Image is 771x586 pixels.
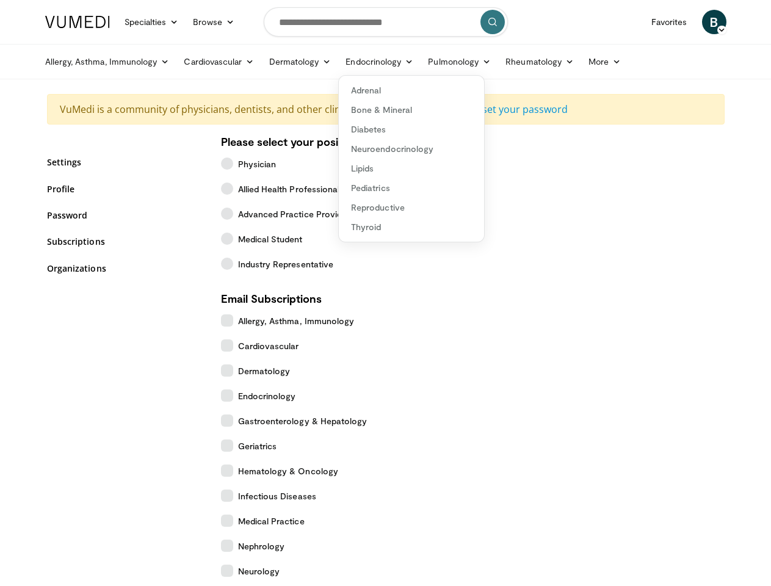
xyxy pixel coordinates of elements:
a: Allergy, Asthma, Immunology [38,49,177,74]
span: Medical Practice [238,515,305,527]
a: Rheumatology [498,49,581,74]
span: Advanced Practice Provider (APP) [238,208,374,220]
a: Lipids [339,159,484,178]
a: B [702,10,726,34]
span: Neurology [238,565,280,577]
span: Dermatology [238,364,291,377]
span: Endocrinology [238,389,296,402]
a: Settings [47,156,203,168]
span: Medical Student [238,233,303,245]
span: Nephrology [238,540,285,552]
a: Favorites [644,10,695,34]
strong: Email Subscriptions [221,292,322,305]
span: Gastroenterology & Hepatology [238,414,367,427]
span: Hematology & Oncology [238,465,338,477]
a: Bone & Mineral [339,100,484,120]
a: Specialties [117,10,186,34]
a: Dermatology [262,49,339,74]
a: Password [47,209,203,222]
div: VuMedi is a community of physicians, dentists, and other clinical professionals. [47,94,725,125]
a: Subscriptions [47,235,203,248]
a: Adrenal [339,81,484,100]
span: Allergy, Asthma, Immunology [238,314,355,327]
a: Profile [47,183,203,195]
span: Cardiovascular [238,339,299,352]
a: Cardiovascular [176,49,261,74]
a: Click here to set your password [423,103,568,116]
a: Reproductive [339,198,484,217]
a: Pediatrics [339,178,484,198]
strong: Please select your position [221,135,358,148]
span: Allied Health Professional [238,183,340,195]
a: Browse [186,10,242,34]
span: Geriatrics [238,440,277,452]
span: Industry Representative [238,258,334,270]
a: Organizations [47,262,203,275]
a: Neuroendocrinology [339,139,484,159]
a: Diabetes [339,120,484,139]
a: Endocrinology [338,49,421,74]
a: Pulmonology [421,49,498,74]
a: More [581,49,628,74]
span: Infectious Diseases [238,490,316,502]
a: Thyroid [339,217,484,237]
input: Search topics, interventions [264,7,508,37]
img: VuMedi Logo [45,16,110,28]
span: Physician [238,157,277,170]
